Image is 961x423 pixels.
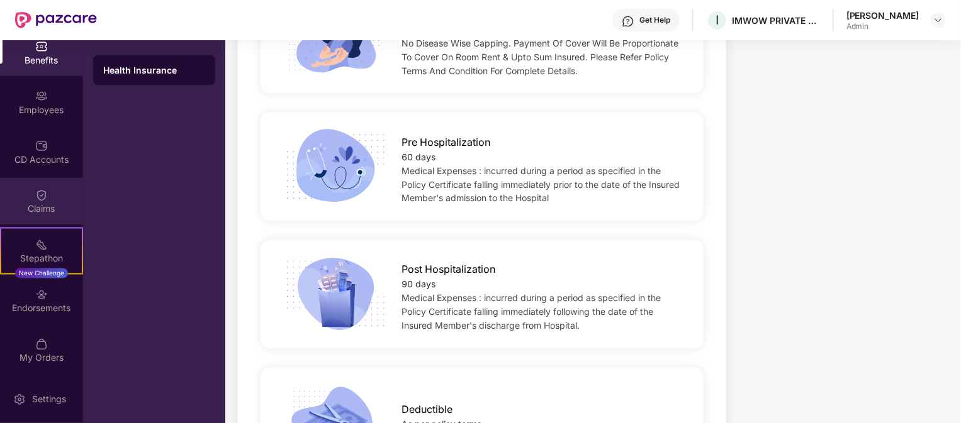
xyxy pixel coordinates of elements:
img: svg+xml;base64,PHN2ZyBpZD0iQ0RfQWNjb3VudHMiIGRhdGEtbmFtZT0iQ0QgQWNjb3VudHMiIHhtbG5zPSJodHRwOi8vd3... [35,140,48,152]
img: svg+xml;base64,PHN2ZyBpZD0iTXlfT3JkZXJzIiBkYXRhLW5hbWU9Ik15IE9yZGVycyIgeG1sbnM9Imh0dHA6Ly93d3cudz... [35,338,48,351]
div: New Challenge [15,268,68,278]
div: Stepathon [1,253,82,265]
div: IMWOW PRIVATE LIMITED [732,14,820,26]
img: svg+xml;base64,PHN2ZyBpZD0iQmVuZWZpdHMiIHhtbG5zPSJodHRwOi8vd3d3LnczLm9yZy8yMDAwL3N2ZyIgd2lkdGg9Ij... [35,40,48,53]
div: Get Help [639,15,670,25]
span: Medical Expenses : incurred during a period as specified in the Policy Certificate falling immedi... [402,293,661,331]
div: Admin [846,21,919,31]
span: Pre Hospitalization [402,135,490,150]
img: svg+xml;base64,PHN2ZyBpZD0iRHJvcGRvd24tMzJ4MzIiIHhtbG5zPSJodHRwOi8vd3d3LnczLm9yZy8yMDAwL3N2ZyIgd2... [933,15,943,25]
div: Health Insurance [103,64,205,77]
div: Settings [28,393,70,406]
div: 90 days [402,278,683,292]
span: Deductible [402,402,452,418]
span: No Disease Wise Capping. Payment Of Cover Will Be Proportionate To Cover On Room Rent & Upto Sum ... [402,38,678,76]
img: icon [281,256,390,332]
img: icon [281,129,390,204]
img: svg+xml;base64,PHN2ZyBpZD0iRW1wbG95ZWVzIiB4bWxucz0iaHR0cDovL3d3dy53My5vcmcvMjAwMC9zdmciIHdpZHRoPS... [35,90,48,102]
img: New Pazcare Logo [15,12,97,28]
img: svg+xml;base64,PHN2ZyBpZD0iSGVscC0zMngzMiIgeG1sbnM9Imh0dHA6Ly93d3cudzMub3JnLzIwMDAvc3ZnIiB3aWR0aD... [622,15,634,28]
img: svg+xml;base64,PHN2ZyBpZD0iQ2xhaW0iIHhtbG5zPSJodHRwOi8vd3d3LnczLm9yZy8yMDAwL3N2ZyIgd2lkdGg9IjIwIi... [35,189,48,202]
div: 60 days [402,150,683,164]
span: Post Hospitalization [402,262,495,278]
span: Medical Expenses : incurred during a period as specified in the Policy Certificate falling immedi... [402,165,680,204]
span: I [716,13,719,28]
img: svg+xml;base64,PHN2ZyBpZD0iRW5kb3JzZW1lbnRzIiB4bWxucz0iaHR0cDovL3d3dy53My5vcmcvMjAwMC9zdmciIHdpZH... [35,288,48,301]
div: [PERSON_NAME] [846,9,919,21]
img: svg+xml;base64,PHN2ZyB4bWxucz0iaHR0cDovL3d3dy53My5vcmcvMjAwMC9zdmciIHdpZHRoPSIyMSIgaGVpZ2h0PSIyMC... [35,239,48,251]
img: svg+xml;base64,PHN2ZyBpZD0iU2V0dGluZy0yMHgyMCIgeG1sbnM9Imh0dHA6Ly93d3cudzMub3JnLzIwMDAvc3ZnIiB3aW... [13,393,26,406]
